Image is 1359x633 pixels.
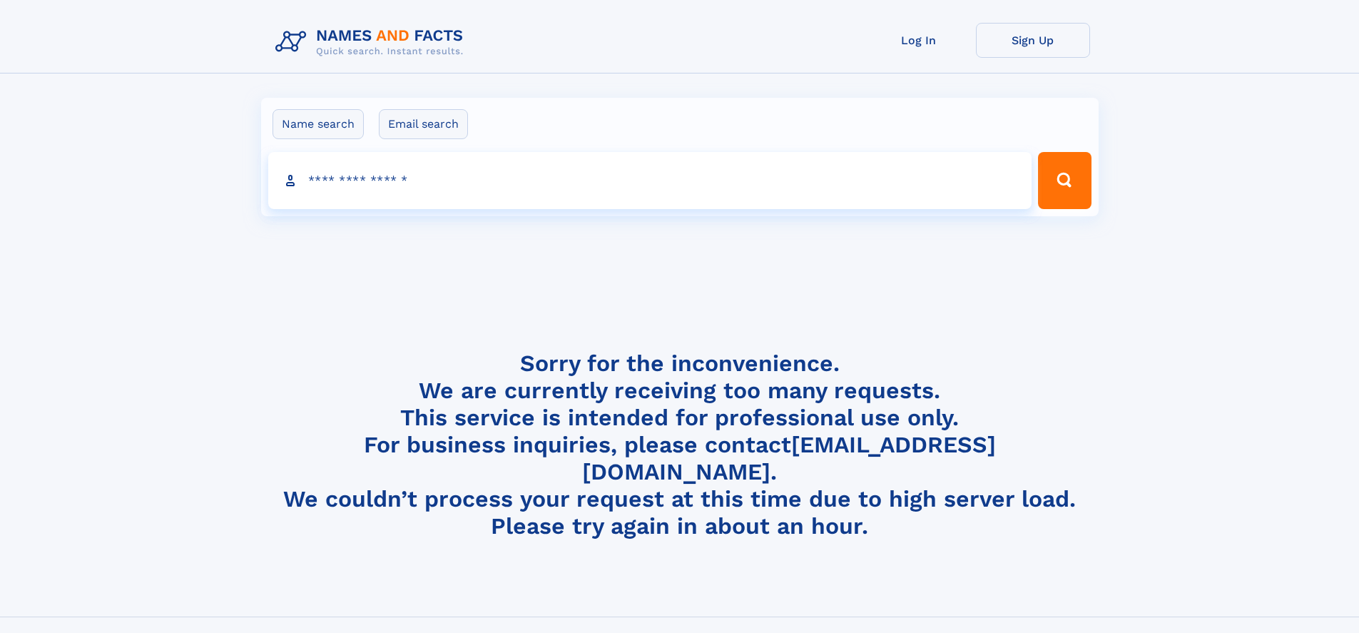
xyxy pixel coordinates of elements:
[270,350,1090,540] h4: Sorry for the inconvenience. We are currently receiving too many requests. This service is intend...
[1038,152,1091,209] button: Search Button
[270,23,475,61] img: Logo Names and Facts
[582,431,996,485] a: [EMAIL_ADDRESS][DOMAIN_NAME]
[862,23,976,58] a: Log In
[379,109,468,139] label: Email search
[268,152,1032,209] input: search input
[976,23,1090,58] a: Sign Up
[273,109,364,139] label: Name search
